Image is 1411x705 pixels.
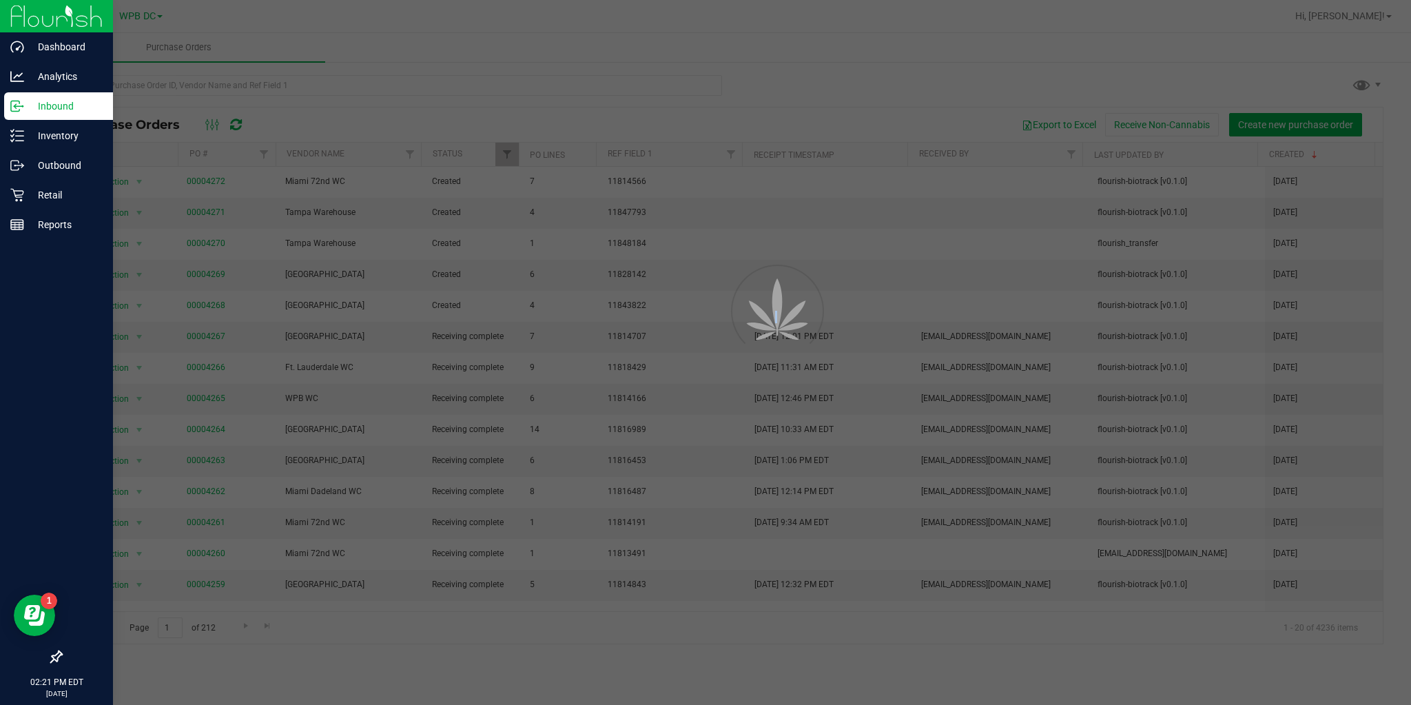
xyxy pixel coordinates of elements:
[24,68,107,85] p: Analytics
[6,676,107,688] p: 02:21 PM EDT
[14,595,55,636] iframe: Resource center
[41,593,57,609] iframe: Resource center unread badge
[24,39,107,55] p: Dashboard
[10,218,24,232] inline-svg: Reports
[24,98,107,114] p: Inbound
[10,129,24,143] inline-svg: Inventory
[10,159,24,172] inline-svg: Outbound
[10,70,24,83] inline-svg: Analytics
[24,127,107,144] p: Inventory
[10,40,24,54] inline-svg: Dashboard
[24,187,107,203] p: Retail
[24,157,107,174] p: Outbound
[24,216,107,233] p: Reports
[6,688,107,699] p: [DATE]
[10,188,24,202] inline-svg: Retail
[10,99,24,113] inline-svg: Inbound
